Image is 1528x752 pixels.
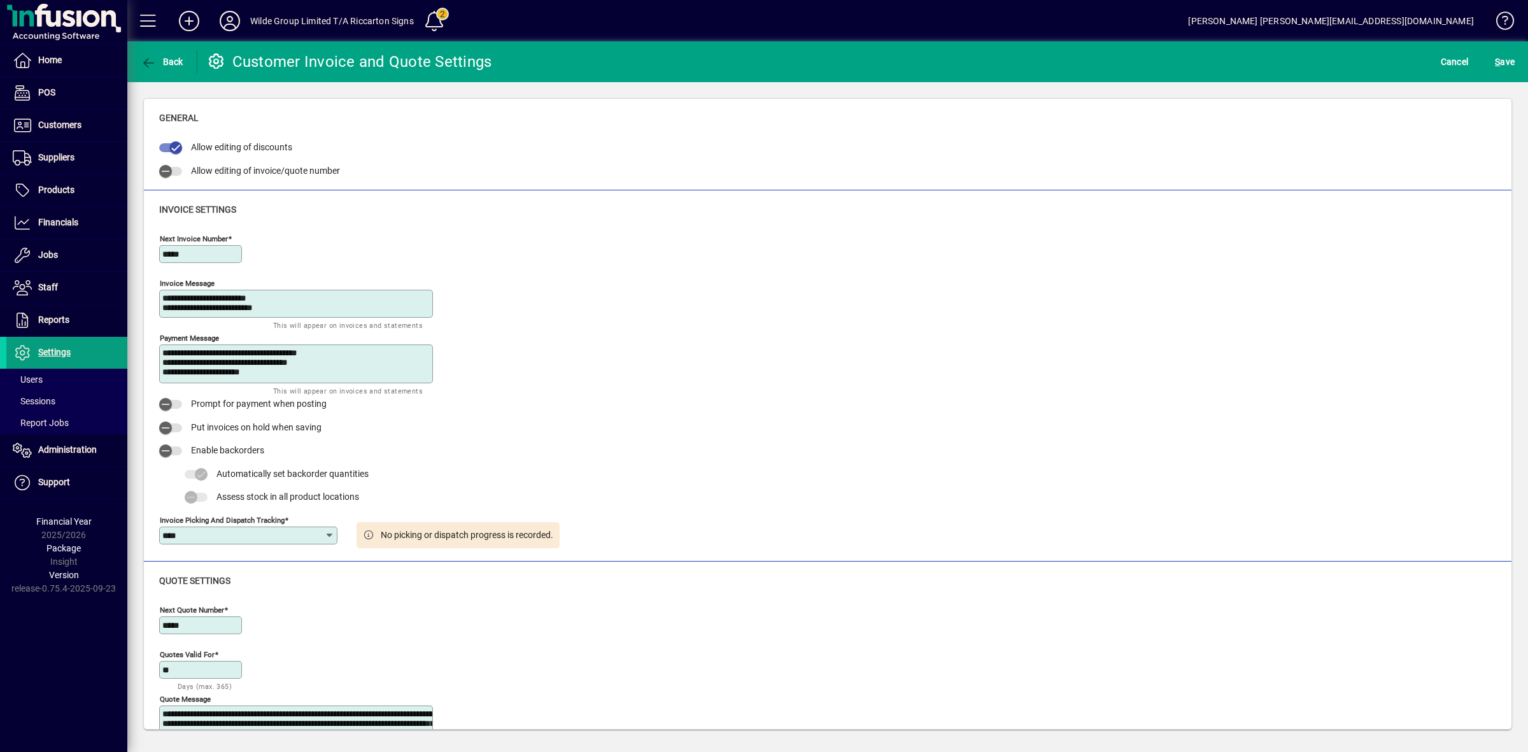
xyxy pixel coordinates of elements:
button: Cancel [1438,50,1472,73]
span: Quote settings [159,576,230,586]
mat-label: Next invoice number [160,234,228,243]
span: Settings [38,347,71,357]
a: POS [6,77,127,109]
span: Assess stock in all product locations [216,492,359,502]
span: Reports [38,315,69,325]
span: S [1495,57,1500,67]
span: ave [1495,52,1515,72]
a: Home [6,45,127,76]
span: Put invoices on hold when saving [191,422,322,432]
span: General [159,113,199,123]
a: Staff [6,272,127,304]
button: Add [169,10,209,32]
span: Financials [38,217,78,227]
mat-label: Next quote number [160,605,224,614]
a: Users [6,369,127,390]
app-page-header-button: Back [127,50,197,73]
a: Report Jobs [6,412,127,434]
div: No picking or dispatch progress is recorded. [381,529,553,542]
span: Suppliers [38,152,74,162]
span: Invoice settings [159,204,236,215]
a: Support [6,467,127,499]
span: Allow editing of discounts [191,142,292,152]
span: Package [46,543,81,553]
div: [PERSON_NAME] [PERSON_NAME][EMAIL_ADDRESS][DOMAIN_NAME] [1188,11,1474,31]
span: Sessions [13,396,55,406]
a: Knowledge Base [1487,3,1512,44]
span: Financial Year [36,516,92,527]
span: Users [13,374,43,385]
a: Reports [6,304,127,336]
span: Jobs [38,250,58,260]
mat-label: Invoice Picking and Dispatch Tracking [160,515,285,524]
mat-label: Quote Message [160,694,211,703]
button: Back [138,50,187,73]
span: POS [38,87,55,97]
mat-label: Invoice Message [160,279,215,288]
a: Jobs [6,239,127,271]
span: Enable backorders [191,445,264,455]
button: Profile [209,10,250,32]
span: Report Jobs [13,418,69,428]
div: Wilde Group Limited T/A Riccarton Signs [250,11,414,31]
span: Administration [38,444,97,455]
span: Cancel [1441,52,1469,72]
mat-hint: Days (max. 365) [178,679,232,693]
a: Suppliers [6,142,127,174]
mat-label: Payment Message [160,334,219,343]
div: Customer Invoice and Quote Settings [207,52,492,72]
button: Save [1492,50,1518,73]
span: Support [38,477,70,487]
a: Customers [6,110,127,141]
a: Sessions [6,390,127,412]
a: Administration [6,434,127,466]
span: Staff [38,282,58,292]
span: Automatically set backorder quantities [216,469,369,479]
mat-label: Quotes valid for [160,649,215,658]
span: Allow editing of invoice/quote number [191,166,340,176]
a: Financials [6,207,127,239]
mat-hint: This will appear on invoices and statements [273,318,423,332]
span: Home [38,55,62,65]
mat-hint: This will appear on invoices and statements [273,383,423,398]
span: Customers [38,120,81,130]
span: Back [141,57,183,67]
span: Version [49,570,79,580]
span: Products [38,185,74,195]
span: Prompt for payment when posting [191,399,327,409]
a: Products [6,174,127,206]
